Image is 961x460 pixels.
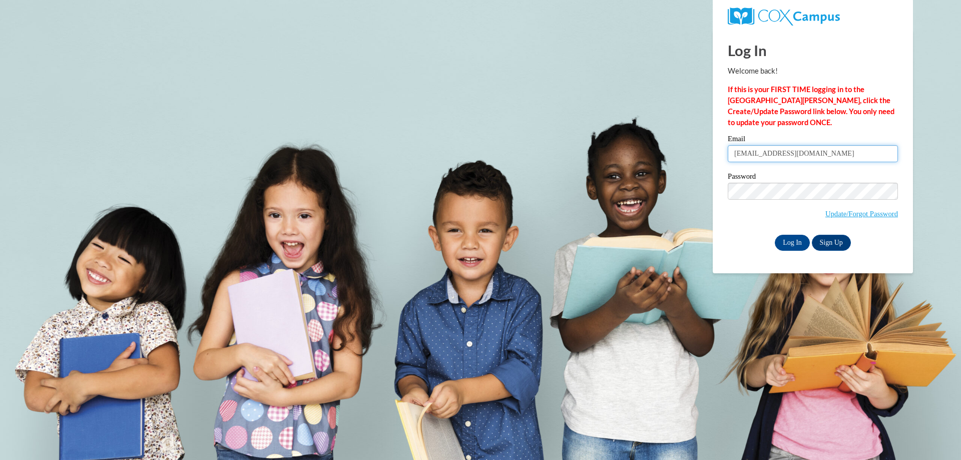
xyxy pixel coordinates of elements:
img: COX Campus [728,8,840,26]
h1: Log In [728,40,898,61]
a: Update/Forgot Password [825,210,898,218]
a: Sign Up [812,235,851,251]
label: Email [728,135,898,145]
a: COX Campus [728,8,898,26]
input: Log In [775,235,810,251]
p: Welcome back! [728,66,898,77]
label: Password [728,173,898,183]
strong: If this is your FIRST TIME logging in to the [GEOGRAPHIC_DATA][PERSON_NAME], click the Create/Upd... [728,85,894,127]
